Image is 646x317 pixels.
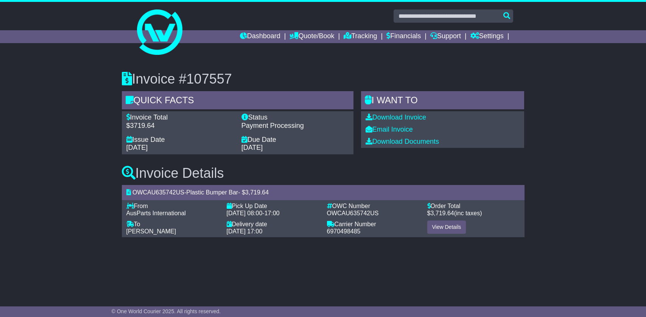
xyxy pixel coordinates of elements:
span: [DATE] 08:00 [227,210,263,216]
div: Due Date [241,136,349,144]
div: [DATE] [241,144,349,152]
span: [PERSON_NAME] [126,228,176,235]
a: View Details [427,221,466,234]
div: To [126,221,219,228]
a: Email Invoice [366,126,413,133]
div: Issue Date [126,136,234,144]
div: From [126,202,219,210]
h3: Invoice Details [122,166,525,181]
div: $3719.64 [126,122,234,130]
a: Financials [386,30,421,43]
span: 3,719.64 [430,210,454,216]
span: OWCAU635742US [132,189,184,196]
span: © One World Courier 2025. All rights reserved. [112,308,221,314]
div: OWC Number [327,202,420,210]
a: Download Invoice [366,113,426,121]
span: 17:00 [265,210,280,216]
div: Pick Up Date [227,202,319,210]
div: Order Total [427,202,520,210]
span: OWCAU635742US [327,210,379,216]
span: AusParts International [126,210,186,216]
div: Status [241,113,349,122]
a: Download Documents [366,138,439,145]
span: [DATE] 17:00 [227,228,263,235]
div: - - $ [122,185,525,200]
span: 3,719.64 [245,189,269,196]
a: Dashboard [240,30,280,43]
div: I WANT to [361,91,525,112]
a: Support [430,30,461,43]
div: $ (inc taxes) [427,210,520,217]
div: Payment Processing [241,122,349,130]
a: Settings [470,30,504,43]
a: Tracking [344,30,377,43]
div: [DATE] [126,144,234,152]
div: Invoice Total [126,113,234,122]
a: Quote/Book [290,30,334,43]
h3: Invoice #107557 [122,71,525,87]
div: Carrier Number [327,221,420,228]
span: 6970498485 [327,228,361,235]
div: - [227,210,319,217]
div: Delivery date [227,221,319,228]
div: Quick Facts [122,91,353,112]
span: Plastic Bumper Bar [186,189,238,196]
